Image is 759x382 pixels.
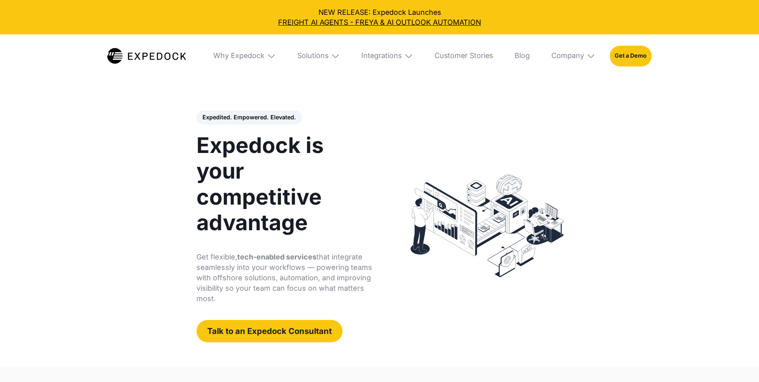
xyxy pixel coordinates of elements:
div: Why Expedock [213,51,264,60]
strong: tech-enabled services [237,253,316,261]
a: Blog [507,34,537,77]
a: Customer Stories [427,34,500,77]
div: Company [544,34,603,77]
div: Solutions [290,34,347,77]
a: FREIGHT AI AGENTS - FREYA & AI OUTLOOK AUTOMATION [7,17,752,27]
a: Talk to an Expedock Consultant [196,320,342,342]
div: NEW RELEASE: Expedock Launches [7,7,752,27]
div: Integrations [354,34,420,77]
div: Integrations [361,51,402,60]
h1: Expedock is your competitive advantage [196,133,373,236]
div: Why Expedock [206,34,283,77]
iframe: Chat Widget [719,344,759,382]
div: Company [551,51,584,60]
div: Solutions [297,51,328,60]
p: Get flexible, that integrate seamlessly into your workflows — powering teams with offshore soluti... [196,252,373,304]
a: Get a Demo [610,46,652,66]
